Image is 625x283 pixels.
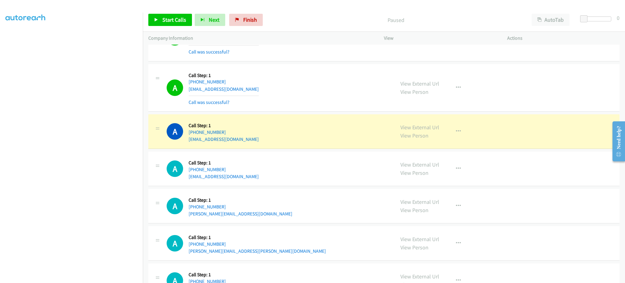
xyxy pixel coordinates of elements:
[617,14,620,22] div: 0
[195,14,225,26] button: Next
[189,174,259,179] a: [EMAIL_ADDRESS][DOMAIN_NAME]
[243,16,257,23] span: Finish
[167,198,183,214] div: The call is yet to be attempted
[189,197,292,203] h5: Call Step: 1
[507,35,620,42] p: Actions
[189,99,229,105] a: Call was successful?
[167,160,183,177] div: The call is yet to be attempted
[189,123,259,129] h5: Call Step: 1
[167,123,183,140] h1: A
[400,207,428,214] a: View Person
[532,14,569,26] button: AutoTab
[400,80,439,87] a: View External Url
[148,35,373,42] p: Company Information
[162,16,186,23] span: Start Calls
[167,79,183,96] h1: A
[167,160,183,177] h1: A
[229,14,263,26] a: Finish
[400,161,439,168] a: View External Url
[189,79,226,85] a: [PHONE_NUMBER]
[400,273,439,280] a: View External Url
[189,167,226,172] a: [PHONE_NUMBER]
[189,204,226,210] a: [PHONE_NUMBER]
[189,129,226,135] a: [PHONE_NUMBER]
[400,169,428,176] a: View Person
[189,272,259,278] h5: Call Step: 1
[167,198,183,214] h1: A
[148,14,192,26] a: Start Calls
[189,72,259,79] h5: Call Step: 1
[400,88,428,95] a: View Person
[384,35,496,42] p: View
[400,236,439,243] a: View External Url
[400,124,439,131] a: View External Url
[167,235,183,252] div: The call is yet to be attempted
[271,16,521,24] p: Paused
[400,244,428,251] a: View Person
[189,248,326,254] a: [PERSON_NAME][EMAIL_ADDRESS][PERSON_NAME][DOMAIN_NAME]
[189,136,259,142] a: [EMAIL_ADDRESS][DOMAIN_NAME]
[189,211,292,217] a: [PERSON_NAME][EMAIL_ADDRESS][DOMAIN_NAME]
[189,234,326,241] h5: Call Step: 1
[209,16,219,23] span: Next
[167,235,183,252] h1: A
[189,86,259,92] a: [EMAIL_ADDRESS][DOMAIN_NAME]
[400,198,439,205] a: View External Url
[400,132,428,139] a: View Person
[189,241,226,247] a: [PHONE_NUMBER]
[189,49,229,55] a: Call was successful?
[608,117,625,166] iframe: Resource Center
[189,160,259,166] h5: Call Step: 1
